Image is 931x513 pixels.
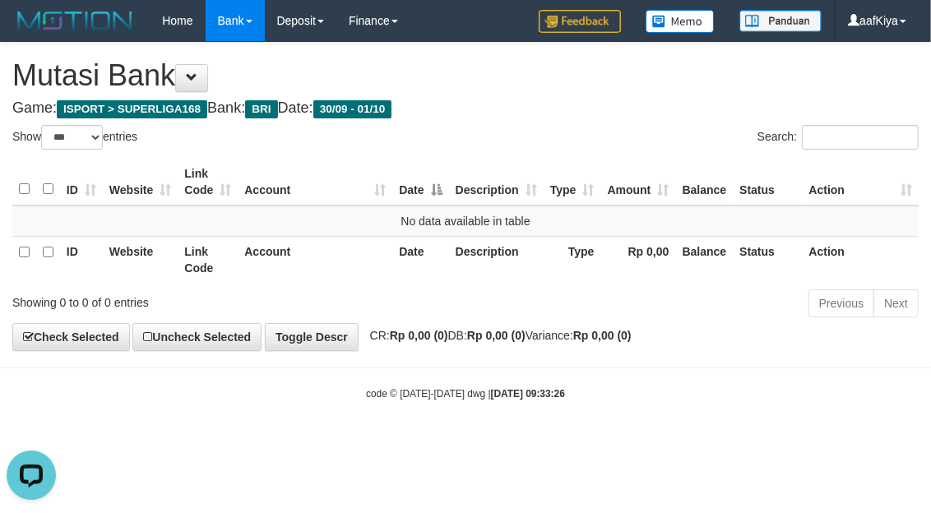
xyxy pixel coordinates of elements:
th: Type [544,236,601,283]
span: ISPORT > SUPERLIGA168 [57,100,207,118]
th: Status [733,236,802,283]
th: ID [60,236,103,283]
th: Account: activate to sort column ascending [238,159,392,206]
h1: Mutasi Bank [12,59,919,92]
div: Showing 0 to 0 of 0 entries [12,288,376,311]
select: Showentries [41,125,103,150]
strong: Rp 0,00 (0) [390,329,448,342]
strong: [DATE] 09:33:26 [491,388,565,400]
th: Date [392,236,448,283]
button: Open LiveChat chat widget [7,7,56,56]
a: Uncheck Selected [132,323,262,351]
span: BRI [245,100,277,118]
th: Website: activate to sort column ascending [103,159,178,206]
th: Balance [675,159,733,206]
th: Balance [675,236,733,283]
th: Link Code [178,236,238,283]
img: Button%20Memo.svg [646,10,715,33]
a: Next [873,289,919,317]
h4: Game: Bank: Date: [12,100,919,117]
strong: Rp 0,00 (0) [573,329,632,342]
th: Description: activate to sort column ascending [449,159,544,206]
span: CR: DB: Variance: [362,329,632,342]
th: Rp 0,00 [600,236,675,283]
input: Search: [802,125,919,150]
th: Account [238,236,392,283]
th: Action [803,236,919,283]
th: Status [733,159,802,206]
a: Previous [808,289,874,317]
label: Show entries [12,125,137,150]
img: panduan.png [739,10,822,32]
span: 30/09 - 01/10 [313,100,392,118]
th: ID: activate to sort column ascending [60,159,103,206]
a: Toggle Descr [265,323,359,351]
th: Action: activate to sort column ascending [803,159,919,206]
small: code © [DATE]-[DATE] dwg | [366,388,565,400]
img: MOTION_logo.png [12,8,137,33]
th: Type: activate to sort column ascending [544,159,601,206]
th: Date: activate to sort column descending [392,159,448,206]
th: Description [449,236,544,283]
a: Check Selected [12,323,130,351]
th: Website [103,236,178,283]
label: Search: [757,125,919,150]
th: Link Code: activate to sort column ascending [178,159,238,206]
td: No data available in table [12,206,919,237]
img: Feedback.jpg [539,10,621,33]
th: Amount: activate to sort column ascending [600,159,675,206]
strong: Rp 0,00 (0) [467,329,526,342]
